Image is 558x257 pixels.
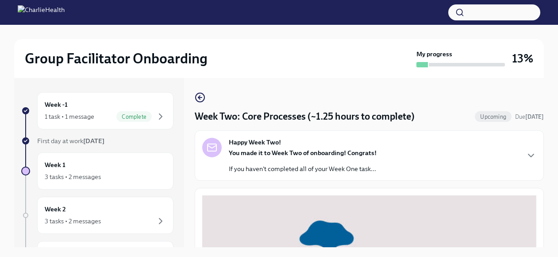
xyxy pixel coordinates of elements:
[512,51,533,66] h3: 13%
[45,217,101,226] div: 3 tasks • 2 messages
[37,137,104,145] span: First day at work
[21,92,173,129] a: Week -11 task • 1 messageComplete
[195,110,415,123] h4: Week Two: Core Processes (~1.25 hours to complete)
[21,152,173,190] a: Week 13 tasks • 2 messages
[45,100,68,109] h6: Week -1
[45,160,65,170] h6: Week 1
[229,164,377,173] p: If you haven't completed all of your Week One task...
[416,50,452,58] strong: My progress
[45,204,66,214] h6: Week 2
[515,113,544,121] span: September 8th, 2025 09:00
[229,138,281,147] strong: Happy Week Two!
[475,113,512,120] span: Upcoming
[83,137,104,145] strong: [DATE]
[229,149,377,157] strong: You made it to Week Two of onboarding! Congrats!
[116,113,152,120] span: Complete
[45,172,101,181] div: 3 tasks • 2 messages
[525,113,544,120] strong: [DATE]
[18,5,65,19] img: CharlieHealth
[45,112,94,121] div: 1 task • 1 message
[21,197,173,234] a: Week 23 tasks • 2 messages
[21,136,173,145] a: First day at work[DATE]
[515,113,544,120] span: Due
[25,50,208,67] h2: Group Facilitator Onboarding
